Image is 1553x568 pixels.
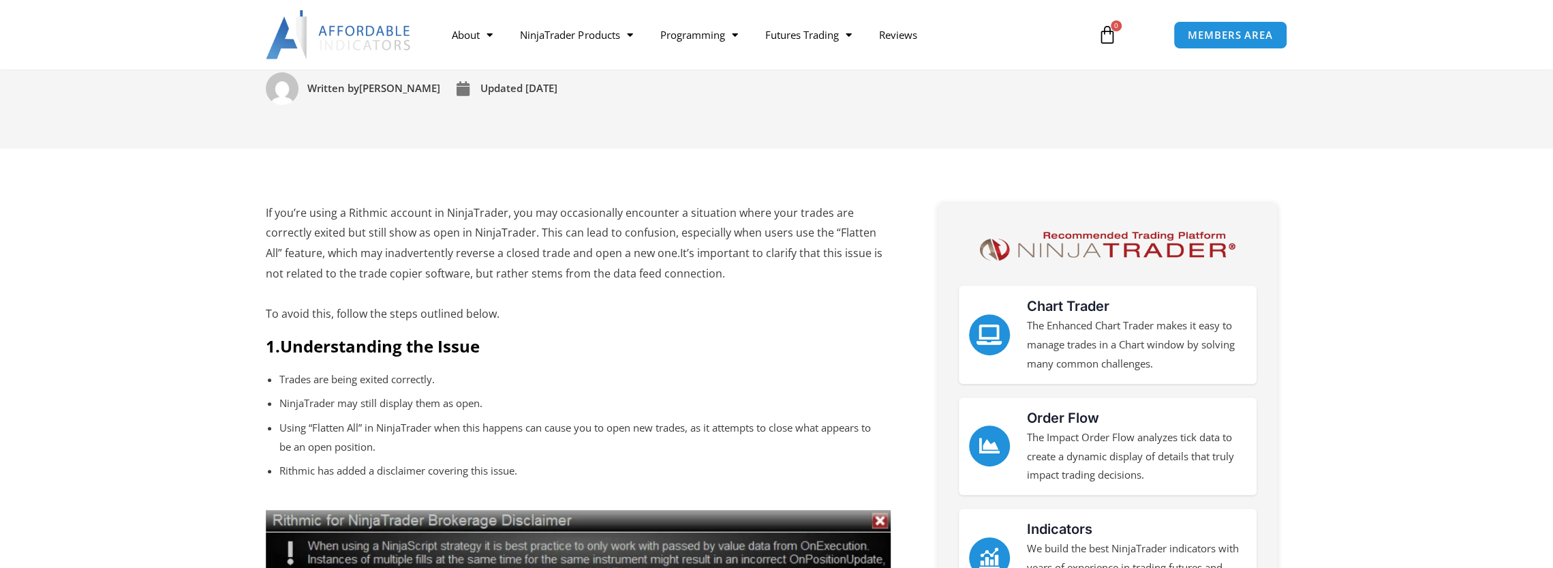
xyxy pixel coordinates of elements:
p: NinjaTrader may still display them as open. [279,394,877,413]
a: Programming [646,19,751,50]
a: Order Flow [969,425,1010,466]
time: [DATE] [525,81,557,95]
a: Indicators [1027,521,1092,537]
span: Written by [307,81,359,95]
nav: Menu [438,19,1081,50]
span: It’s important to clarify that this issue is not related to the trade copier software, but rather... [266,245,882,281]
a: Chart Trader [969,314,1010,355]
p: The Impact Order Flow analyzes tick data to create a dynamic display of details that truly impact... [1027,428,1246,485]
span: If you’re using a Rithmic account in NinjaTrader, you may occasionally encounter a situation wher... [266,205,882,281]
a: NinjaTrader Products [506,19,646,50]
span: 0 [1111,20,1122,31]
span: MEMBERS AREA [1188,30,1273,40]
p: Rithmic has added a disclaimer covering this issue. [279,462,877,481]
img: Picture of David Koehler [266,72,298,105]
a: Order Flow [1027,410,1099,426]
a: 0 [1077,15,1137,55]
p: The Enhanced Chart Trader makes it easy to manage trades in a Chart window by solving many common... [1027,316,1246,374]
a: Reviews [865,19,930,50]
p: Using “Flatten All” in NinjaTrader when this happens can cause you to open new trades, as it atte... [279,419,877,457]
span: [PERSON_NAME] [304,79,440,98]
span: To avoid this, follow the steps outlined below. [266,306,499,321]
a: Chart Trader [1027,298,1109,314]
b: Understanding the Issue [280,335,480,357]
p: Trades are being exited correctly. [279,370,877,389]
a: About [438,19,506,50]
span: Updated [480,81,523,95]
img: NinjaTrader Logo | Affordable Indicators – NinjaTrader [973,227,1241,266]
img: LogoAI | Affordable Indicators – NinjaTrader [266,10,412,59]
a: Futures Trading [751,19,865,50]
h2: 1. [266,335,891,357]
a: MEMBERS AREA [1173,21,1287,49]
